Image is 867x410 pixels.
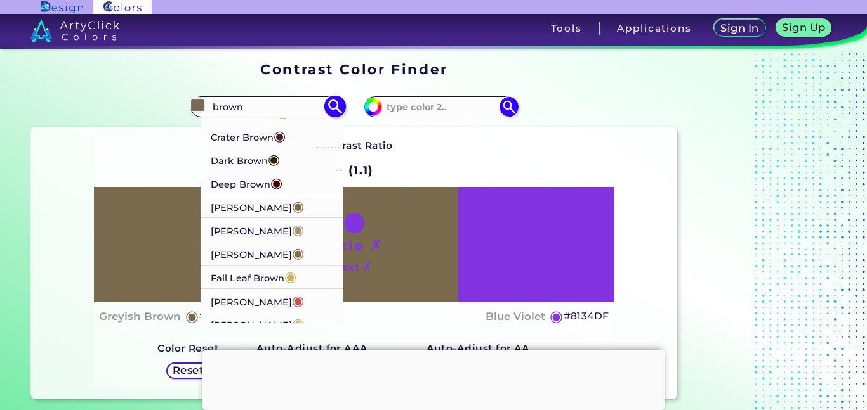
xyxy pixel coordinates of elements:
span: ◉ [277,103,289,120]
img: ArtyClick Design logo [41,1,83,13]
span: ◉ [292,291,304,308]
span: ◉ [284,268,296,285]
h3: Tools [551,23,582,33]
span: ◉ [292,198,304,214]
h4: Greyish Brown [99,307,181,326]
h1: Contrast Color Finder [260,60,447,79]
p: Cookie Brown [211,100,289,124]
strong: Auto-Adjust for AA [427,342,530,354]
strong: Color Reset [157,342,219,354]
h1: Title ✗ [325,236,383,255]
p: [PERSON_NAME] [211,288,304,312]
a: Sign Up [779,20,829,36]
h3: Applications [617,23,691,33]
strong: Auto-Adjust for AAA [256,342,368,354]
h5: ◉ [185,309,199,324]
h5: ◉ [550,309,564,324]
p: Crater Brown [211,124,286,147]
a: Sign In [717,20,763,36]
p: [PERSON_NAME] [211,218,304,241]
h5: Sign In [723,23,757,33]
input: type color 2.. [382,98,500,115]
span: ◉ [268,150,280,167]
img: icon search [500,97,519,116]
p: Dark Brown [211,147,280,170]
strong: Contrast Ratio [316,139,393,151]
span: ◉ [292,221,304,238]
img: icon search [324,96,346,118]
p: [PERSON_NAME] [211,195,304,218]
p: Fall Leaf Brown [211,265,296,288]
span: ◉ [274,127,286,143]
img: logo_artyclick_colors_white.svg [30,19,120,42]
p: [PERSON_NAME] [211,312,304,335]
h2: A (1.1) [329,157,379,184]
h4: Blue Violet [486,307,545,326]
p: Deep Brown [211,170,282,194]
span: ◉ [270,174,282,191]
span: ◉ [292,315,304,331]
h5: #8134DF [564,308,609,324]
span: ◉ [292,245,304,261]
p: [PERSON_NAME] [211,241,304,265]
h5: Sign Up [784,23,824,32]
h4: Text ✗ [336,258,371,276]
h5: Reset [174,366,202,375]
iframe: Advertisement [682,57,841,405]
input: type color 1.. [208,98,326,115]
iframe: Advertisement [202,350,665,407]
